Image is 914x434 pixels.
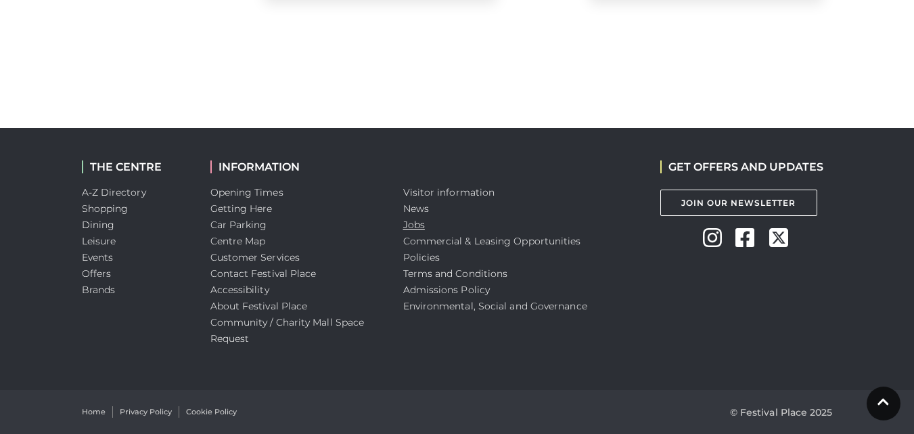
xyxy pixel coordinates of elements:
h2: THE CENTRE [82,160,190,173]
a: About Festival Place [210,300,308,312]
a: Leisure [82,235,116,247]
a: Join Our Newsletter [660,190,817,216]
a: Opening Times [210,186,283,198]
a: Contact Festival Place [210,267,317,280]
a: Community / Charity Mall Space Request [210,316,365,345]
a: Privacy Policy [120,406,172,418]
a: Home [82,406,106,418]
a: Events [82,251,114,263]
a: Car Parking [210,219,267,231]
a: Brands [82,284,116,296]
a: Accessibility [210,284,269,296]
a: Environmental, Social and Governance [403,300,587,312]
a: Centre Map [210,235,266,247]
a: Dining [82,219,115,231]
a: Jobs [403,219,425,231]
a: Getting Here [210,202,273,215]
h2: GET OFFERS AND UPDATES [660,160,823,173]
h2: INFORMATION [210,160,383,173]
a: News [403,202,429,215]
a: Offers [82,267,112,280]
a: Commercial & Leasing Opportunities [403,235,581,247]
a: Shopping [82,202,129,215]
a: Terms and Conditions [403,267,508,280]
p: © Festival Place 2025 [730,404,833,420]
a: Policies [403,251,440,263]
a: A-Z Directory [82,186,146,198]
a: Customer Services [210,251,300,263]
a: Visitor information [403,186,495,198]
a: Cookie Policy [186,406,237,418]
a: Admissions Policy [403,284,490,296]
